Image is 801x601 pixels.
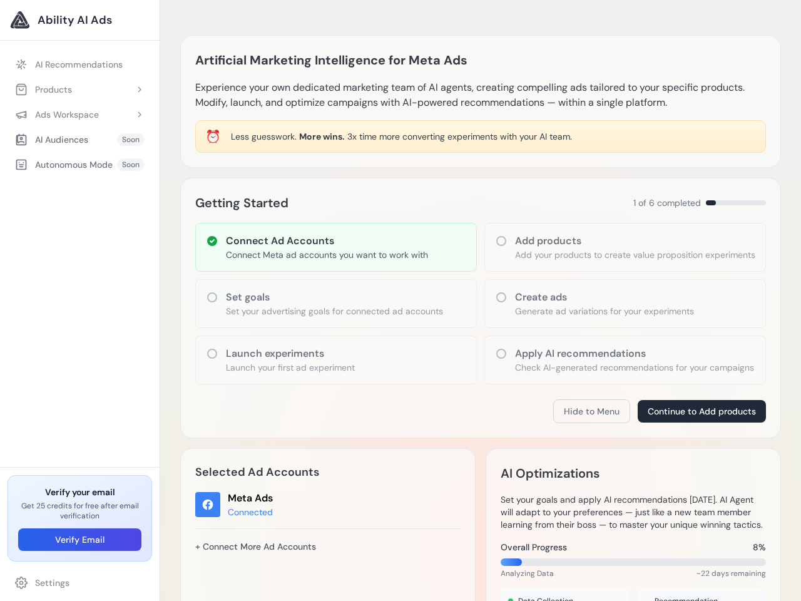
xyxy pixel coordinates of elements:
[226,361,355,374] p: Launch your first ad experiment
[226,249,428,261] p: Connect Meta ad accounts you want to work with
[228,491,273,506] div: Meta Ads
[226,305,443,317] p: Set your advertising goals for connected ad accounts
[228,506,273,518] div: Connected
[231,131,297,142] span: Less guesswork.
[501,463,599,483] h2: AI Optimizations
[299,131,345,142] span: More wins.
[515,305,694,317] p: Generate ad variations for your experiments
[38,11,112,29] span: Ability AI Ads
[226,290,443,305] h3: Set goals
[501,568,554,578] span: Analyzing Data
[195,193,288,213] h2: Getting Started
[347,131,572,142] span: 3x time more converting experiments with your AI team.
[195,80,766,110] p: Experience your own dedicated marketing team of AI agents, creating compelling ads tailored to yo...
[501,541,567,553] span: Overall Progress
[226,234,428,249] h3: Connect Ad Accounts
[8,53,152,76] a: AI Recommendations
[501,493,766,531] p: Set your goals and apply AI recommendations [DATE]. AI Agent will adapt to your preferences — jus...
[753,541,766,553] span: 8%
[195,50,467,70] h1: Artificial Marketing Intelligence for Meta Ads
[515,290,694,305] h3: Create ads
[8,78,152,101] button: Products
[15,108,99,121] div: Ads Workspace
[553,399,630,423] button: Hide to Menu
[696,568,766,578] span: ~22 days remaining
[10,10,150,30] a: Ability AI Ads
[195,536,316,557] a: + Connect More Ad Accounts
[205,128,221,145] div: ⏰
[633,197,701,209] span: 1 of 6 completed
[8,572,152,594] a: Settings
[195,463,461,481] h2: Selected Ad Accounts
[15,83,72,96] div: Products
[15,158,113,171] div: Autonomous Mode
[8,103,152,126] button: Ads Workspace
[515,234,755,249] h3: Add products
[515,346,754,361] h3: Apply AI recommendations
[226,346,355,361] h3: Launch experiments
[515,361,754,374] p: Check AI-generated recommendations for your campaigns
[18,528,141,551] button: Verify Email
[15,133,88,146] div: AI Audiences
[117,158,145,171] span: Soon
[117,133,145,146] span: Soon
[18,486,141,498] h3: Verify your email
[638,400,766,423] button: Continue to Add products
[18,501,141,521] p: Get 25 credits for free after email verification
[515,249,755,261] p: Add your products to create value proposition experiments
